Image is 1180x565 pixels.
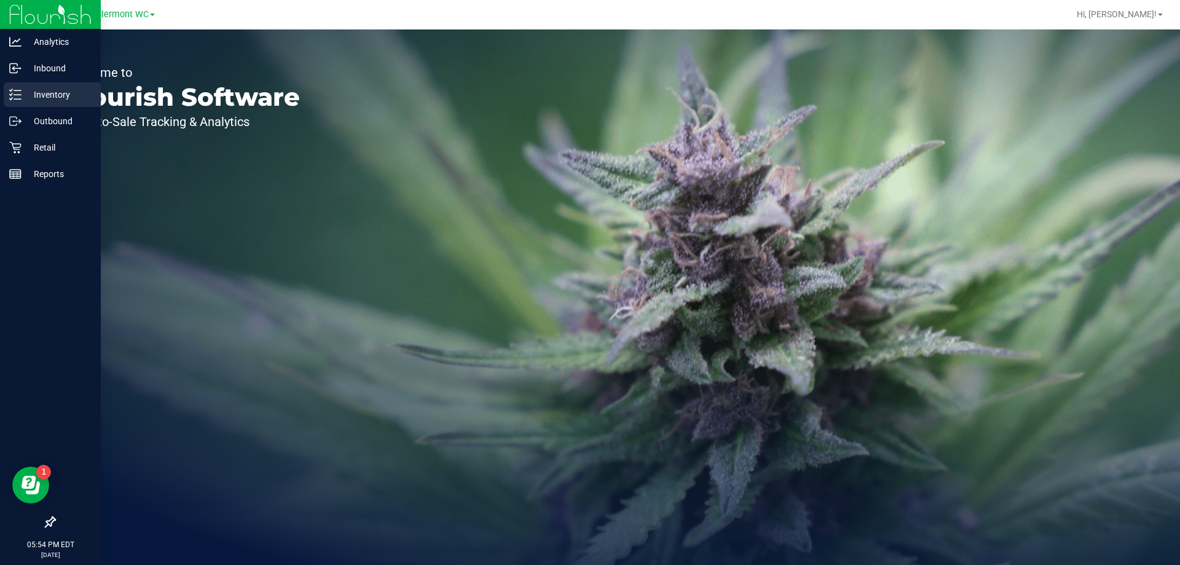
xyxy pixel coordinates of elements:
[66,66,300,79] p: Welcome to
[36,465,51,480] iframe: Resource center unread badge
[22,114,95,128] p: Outbound
[9,89,22,101] inline-svg: Inventory
[9,168,22,180] inline-svg: Reports
[6,550,95,559] p: [DATE]
[66,85,300,109] p: Flourish Software
[9,36,22,48] inline-svg: Analytics
[22,87,95,102] p: Inventory
[66,116,300,128] p: Seed-to-Sale Tracking & Analytics
[9,62,22,74] inline-svg: Inbound
[1077,9,1157,19] span: Hi, [PERSON_NAME]!
[96,9,149,20] span: Clermont WC
[9,115,22,127] inline-svg: Outbound
[22,167,95,181] p: Reports
[12,467,49,504] iframe: Resource center
[22,140,95,155] p: Retail
[22,61,95,76] p: Inbound
[22,34,95,49] p: Analytics
[6,539,95,550] p: 05:54 PM EDT
[9,141,22,154] inline-svg: Retail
